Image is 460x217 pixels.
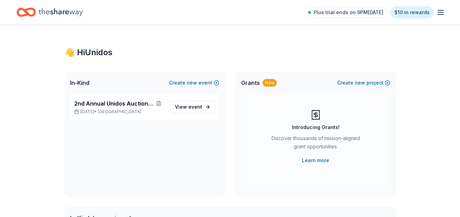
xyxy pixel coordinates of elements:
div: Discover thousands of mission-aligned grant opportunities. [269,134,363,154]
a: Learn more [302,156,329,165]
span: new [187,79,197,87]
a: Plus trial ends on 9PM[DATE] [304,7,388,18]
a: $10 in rewards [390,6,434,19]
p: [DATE] • [74,109,165,115]
a: View event [170,101,215,113]
span: Plus trial ends on 9PM[DATE] [314,8,383,17]
span: event [188,104,202,110]
div: New [263,79,277,87]
button: Createnewevent [169,79,219,87]
span: new [355,79,365,87]
span: 2nd Annual Unidos Auction & Gala [74,99,153,108]
div: Introducing Grants! [292,123,340,131]
span: View [175,103,202,111]
a: Home [17,4,83,20]
span: In-Kind [70,79,89,87]
span: [GEOGRAPHIC_DATA] [98,109,141,115]
span: Grants [241,79,260,87]
button: Createnewproject [337,79,390,87]
div: 👋 Hi Unidos [65,47,396,58]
